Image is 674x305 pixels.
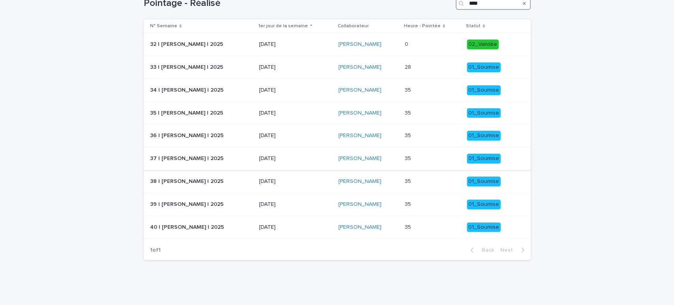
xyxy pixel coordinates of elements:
[338,224,381,231] a: [PERSON_NAME]
[150,108,225,117] p: 35 | [PERSON_NAME] | 2025
[144,170,531,193] tr: 38 | [PERSON_NAME] | 202538 | [PERSON_NAME] | 2025 [DATE][PERSON_NAME] 3535 01_Soumise
[259,178,332,185] p: [DATE]
[259,41,332,48] p: [DATE]
[405,85,413,94] p: 35
[405,200,413,208] p: 35
[259,155,332,162] p: [DATE]
[338,178,381,185] a: [PERSON_NAME]
[150,177,225,185] p: 38 | [PERSON_NAME] | 2025
[467,222,501,232] div: 01_Soumise
[405,154,413,162] p: 35
[144,241,167,260] p: 1 of 1
[467,108,501,118] div: 01_Soumise
[338,110,381,117] a: [PERSON_NAME]
[405,62,413,71] p: 28
[405,177,413,185] p: 35
[467,177,501,186] div: 01_Soumise
[150,154,225,162] p: 37 | [PERSON_NAME] | 2025
[144,102,531,124] tr: 35 | [PERSON_NAME] | 202535 | [PERSON_NAME] | 2025 [DATE][PERSON_NAME] 3535 01_Soumise
[338,64,381,71] a: [PERSON_NAME]
[259,201,332,208] p: [DATE]
[150,131,225,139] p: 36 | [PERSON_NAME] | 2025
[405,108,413,117] p: 35
[500,247,518,253] span: Next
[259,64,332,71] p: [DATE]
[150,222,225,231] p: 40 | [PERSON_NAME] | 2025
[338,155,381,162] a: [PERSON_NAME]
[405,40,410,48] p: 0
[144,79,531,102] tr: 34 | [PERSON_NAME] | 202534 | [PERSON_NAME] | 2025 [DATE][PERSON_NAME] 3535 01_Soumise
[258,22,308,30] p: 1er jour de la semaine
[467,40,499,49] div: 02_Validée
[150,40,225,48] p: 32 | [PERSON_NAME] | 2025
[466,22,481,30] p: Statut
[464,247,497,254] button: Back
[144,193,531,216] tr: 39 | [PERSON_NAME] | 202539 | [PERSON_NAME] | 2025 [DATE][PERSON_NAME] 3535 01_Soumise
[338,22,369,30] p: Collaborateur
[338,87,381,94] a: [PERSON_NAME]
[144,33,531,56] tr: 32 | [PERSON_NAME] | 202532 | [PERSON_NAME] | 2025 [DATE][PERSON_NAME] 00 02_Validée
[144,56,531,79] tr: 33 | [PERSON_NAME] | 202533 | [PERSON_NAME] | 2025 [DATE][PERSON_NAME] 2828 01_Soumise
[467,62,501,72] div: 01_Soumise
[259,224,332,231] p: [DATE]
[467,200,501,209] div: 01_Soumise
[497,247,531,254] button: Next
[259,132,332,139] p: [DATE]
[144,216,531,239] tr: 40 | [PERSON_NAME] | 202540 | [PERSON_NAME] | 2025 [DATE][PERSON_NAME] 3535 01_Soumise
[259,87,332,94] p: [DATE]
[467,154,501,164] div: 01_Soumise
[150,85,225,94] p: 34 | [PERSON_NAME] | 2025
[405,131,413,139] p: 35
[150,200,225,208] p: 39 | [PERSON_NAME] | 2025
[144,147,531,170] tr: 37 | [PERSON_NAME] | 202537 | [PERSON_NAME] | 2025 [DATE][PERSON_NAME] 3535 01_Soumise
[259,110,332,117] p: [DATE]
[338,201,381,208] a: [PERSON_NAME]
[144,124,531,147] tr: 36 | [PERSON_NAME] | 202536 | [PERSON_NAME] | 2025 [DATE][PERSON_NAME] 3535 01_Soumise
[467,131,501,141] div: 01_Soumise
[405,222,413,231] p: 35
[467,85,501,95] div: 01_Soumise
[150,62,225,71] p: 33 | [PERSON_NAME] | 2025
[477,247,494,253] span: Back
[404,22,441,30] p: Heure - Pointée
[338,132,381,139] a: [PERSON_NAME]
[338,41,381,48] a: [PERSON_NAME]
[150,22,177,30] p: N° Semaine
